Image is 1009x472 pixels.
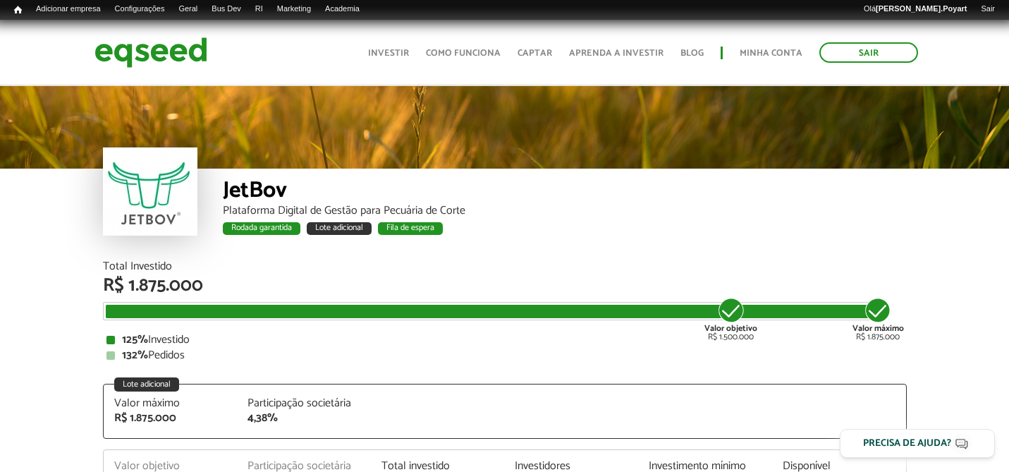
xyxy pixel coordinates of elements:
[108,4,172,15] a: Configurações
[103,277,907,295] div: R$ 1.875.000
[171,4,204,15] a: Geral
[318,4,367,15] a: Academia
[857,4,974,15] a: Olá[PERSON_NAME].Poyart
[569,49,664,58] a: Aprenda a investir
[515,461,628,472] div: Investidores
[852,296,904,341] div: R$ 1.875.000
[247,413,360,424] div: 4,38%
[518,49,552,58] a: Captar
[248,4,270,15] a: RI
[247,461,360,472] div: Participação societária
[114,377,179,392] div: Lote adicional
[740,49,802,58] a: Minha conta
[114,461,227,472] div: Valor objetivo
[223,205,907,217] div: Plataforma Digital de Gestão para Pecuária de Corte
[29,4,108,15] a: Adicionar empresa
[270,4,318,15] a: Marketing
[247,398,360,409] div: Participação societária
[378,222,443,235] div: Fila de espera
[122,346,148,365] strong: 132%
[7,4,29,17] a: Início
[649,461,762,472] div: Investimento mínimo
[307,222,372,235] div: Lote adicional
[852,322,904,335] strong: Valor máximo
[106,334,903,346] div: Investido
[783,461,895,472] div: Disponível
[103,261,907,272] div: Total Investido
[704,296,757,341] div: R$ 1.500.000
[14,5,22,15] span: Início
[876,4,967,13] strong: [PERSON_NAME].Poyart
[114,398,227,409] div: Valor máximo
[223,179,907,205] div: JetBov
[106,350,903,361] div: Pedidos
[381,461,494,472] div: Total investido
[122,330,148,349] strong: 125%
[368,49,409,58] a: Investir
[426,49,501,58] a: Como funciona
[680,49,704,58] a: Blog
[974,4,1002,15] a: Sair
[819,42,918,63] a: Sair
[223,222,300,235] div: Rodada garantida
[704,322,757,335] strong: Valor objetivo
[114,413,227,424] div: R$ 1.875.000
[94,34,207,71] img: EqSeed
[204,4,248,15] a: Bus Dev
